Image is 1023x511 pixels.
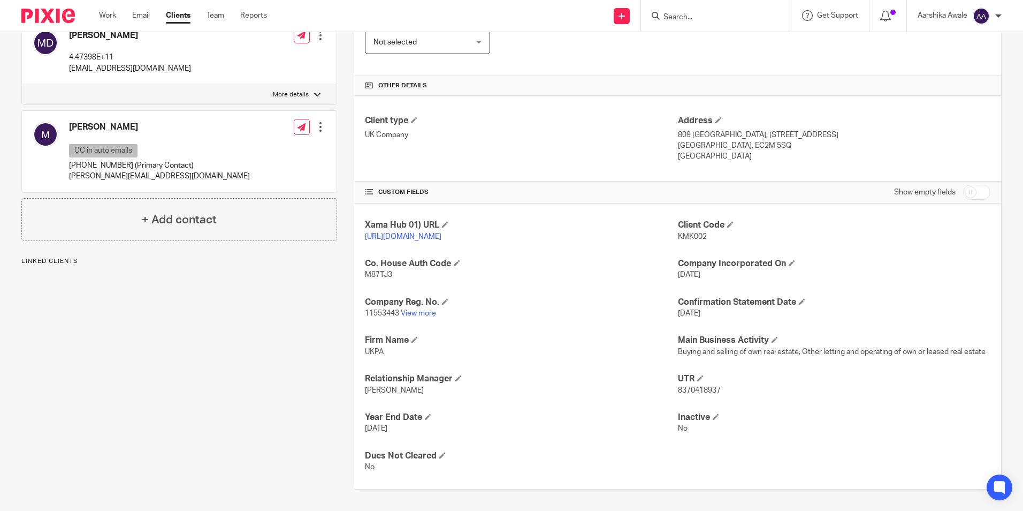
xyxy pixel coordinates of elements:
span: 11553443 [365,310,399,317]
span: [DATE] [365,425,387,432]
h4: Main Business Activity [678,335,990,346]
p: UK Company [365,130,677,140]
p: [PERSON_NAME][EMAIL_ADDRESS][DOMAIN_NAME] [69,171,250,182]
input: Search [662,13,759,22]
h4: Client Code [678,220,990,231]
a: Work [99,10,116,21]
p: Linked clients [21,257,337,266]
span: Buying and selling of own real estate, Other letting and operating of own or leased real estate [678,348,986,356]
p: CC in auto emails [69,144,138,157]
p: [GEOGRAPHIC_DATA], EC2M 5SQ [678,140,990,151]
span: UKPA [365,348,384,356]
h4: Firm Name [365,335,677,346]
h4: + Add contact [142,212,217,228]
p: [EMAIL_ADDRESS][DOMAIN_NAME] [69,63,191,74]
p: 4.47398E+11 [69,52,191,63]
p: Aarshika Awale [918,10,967,21]
img: Pixie [21,9,75,23]
h4: Address [678,115,990,126]
h4: [PERSON_NAME] [69,30,191,41]
img: svg%3E [33,30,58,56]
span: [PERSON_NAME] [365,387,424,394]
h4: Dues Not Cleared [365,450,677,462]
h4: CUSTOM FIELDS [365,188,677,197]
span: [DATE] [678,310,700,317]
a: Email [132,10,150,21]
h4: Confirmation Statement Date [678,297,990,308]
span: Other details [378,81,427,90]
h4: Relationship Manager [365,373,677,385]
h4: Company Reg. No. [365,297,677,308]
span: M87TJ3 [365,271,392,279]
span: No [678,425,688,432]
p: [GEOGRAPHIC_DATA] [678,151,990,162]
h4: Client type [365,115,677,126]
h4: Inactive [678,412,990,423]
span: Not selected [373,39,417,46]
p: 809 [GEOGRAPHIC_DATA], [STREET_ADDRESS] [678,130,990,140]
label: Show empty fields [894,187,956,198]
span: Get Support [817,12,858,19]
h4: Xama Hub 01) URL [365,220,677,231]
h4: Co. House Auth Code [365,258,677,269]
span: No [365,463,375,471]
a: View more [401,310,436,317]
span: KMK002 [678,233,707,241]
a: Reports [240,10,267,21]
h4: [PERSON_NAME] [69,122,250,133]
span: 8370418937 [678,387,721,394]
a: Clients [166,10,190,21]
p: More details [273,91,309,99]
img: svg%3E [33,122,58,147]
a: [URL][DOMAIN_NAME] [365,233,441,241]
span: [DATE] [678,271,700,279]
img: svg%3E [973,7,990,25]
a: Team [207,10,224,21]
h4: UTR [678,373,990,385]
p: [PHONE_NUMBER] (Primary Contact) [69,160,250,171]
h4: Year End Date [365,412,677,423]
h4: Company Incorporated On [678,258,990,269]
